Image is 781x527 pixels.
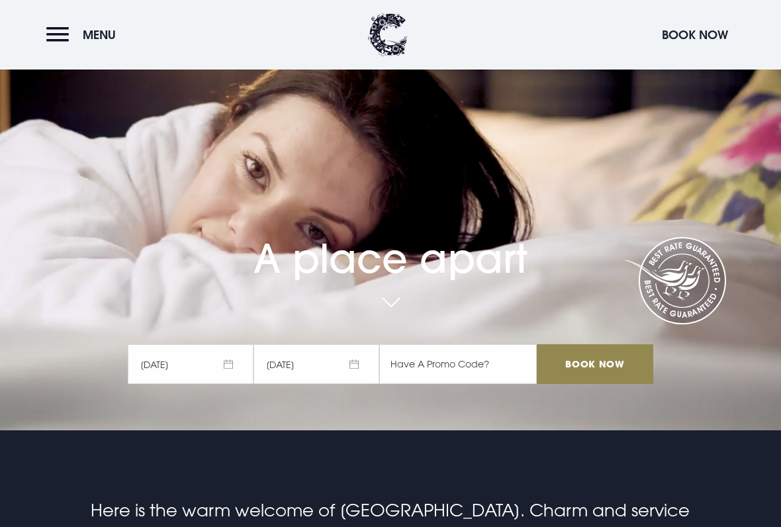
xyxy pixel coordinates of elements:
[128,203,653,282] h1: A place apart
[253,344,379,384] span: [DATE]
[46,21,122,49] button: Menu
[368,13,408,56] img: Clandeboye Lodge
[537,344,653,384] input: Book Now
[655,21,735,49] button: Book Now
[128,344,253,384] span: [DATE]
[379,344,537,384] input: Have A Promo Code?
[83,27,116,42] span: Menu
